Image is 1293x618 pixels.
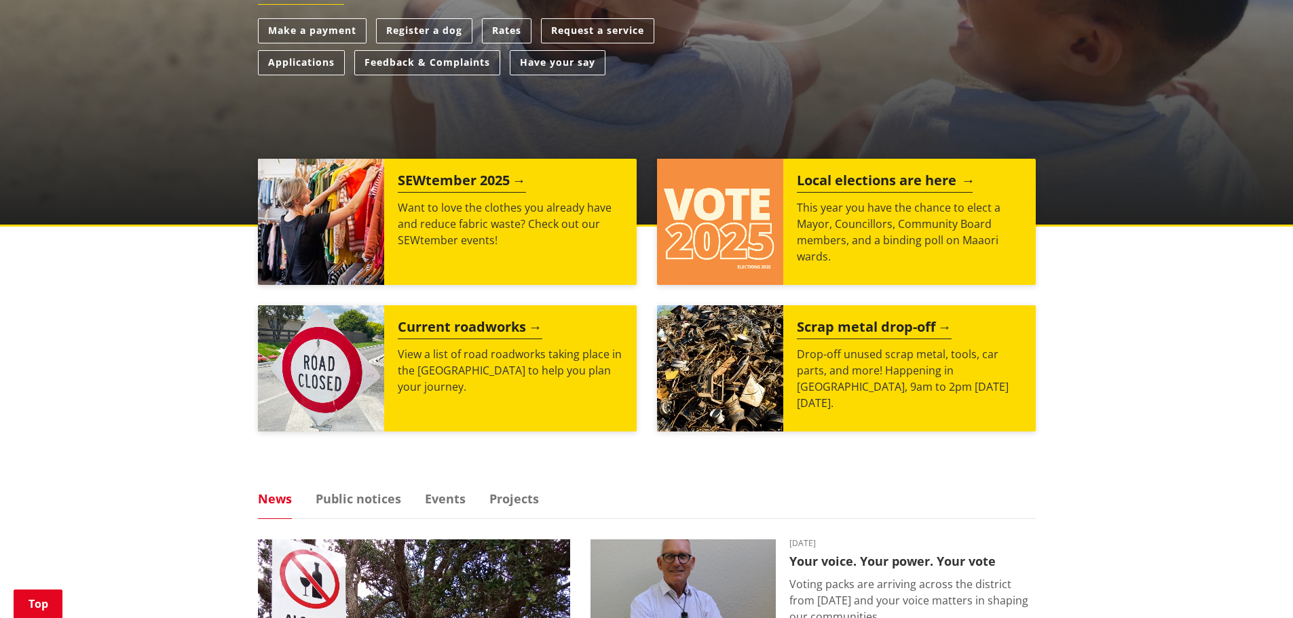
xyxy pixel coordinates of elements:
p: Drop-off unused scrap metal, tools, car parts, and more! Happening in [GEOGRAPHIC_DATA], 9am to 2... [797,346,1022,411]
h3: Your voice. Your power. Your vote [789,554,1036,569]
a: A massive pile of rusted scrap metal, including wheels and various industrial parts, under a clea... [657,305,1036,431]
h2: SEWtember 2025 [398,172,526,193]
iframe: Messenger Launcher [1231,561,1279,610]
img: Road closed sign [258,305,384,431]
h2: Current roadworks [398,319,542,339]
p: This year you have the chance to elect a Mayor, Councillors, Community Board members, and a bindi... [797,199,1022,265]
a: Make a payment [258,18,367,43]
a: Top [14,590,62,618]
h2: Local elections are here [797,172,973,193]
a: SEWtember 2025 Want to love the clothes you already have and reduce fabric waste? Check out our S... [258,159,637,285]
a: Applications [258,50,345,75]
a: Rates [482,18,531,43]
a: News [258,493,292,505]
a: Feedback & Complaints [354,50,500,75]
h2: Scrap metal drop-off [797,319,952,339]
time: [DATE] [789,539,1036,547]
a: Events [425,493,466,505]
a: Local elections are here This year you have the chance to elect a Mayor, Councillors, Community B... [657,159,1036,285]
a: Register a dog [376,18,472,43]
a: Public notices [316,493,401,505]
a: Have your say [510,50,605,75]
img: Scrap metal collection [657,305,783,431]
p: Want to love the clothes you already have and reduce fabric waste? Check out our SEWtember events! [398,199,623,248]
a: Current roadworks View a list of road roadworks taking place in the [GEOGRAPHIC_DATA] to help you... [258,305,637,431]
img: Vote 2025 [657,159,783,285]
a: Projects [489,493,539,505]
img: SEWtember [258,159,384,285]
a: Request a service [541,18,654,43]
p: View a list of road roadworks taking place in the [GEOGRAPHIC_DATA] to help you plan your journey. [398,346,623,395]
